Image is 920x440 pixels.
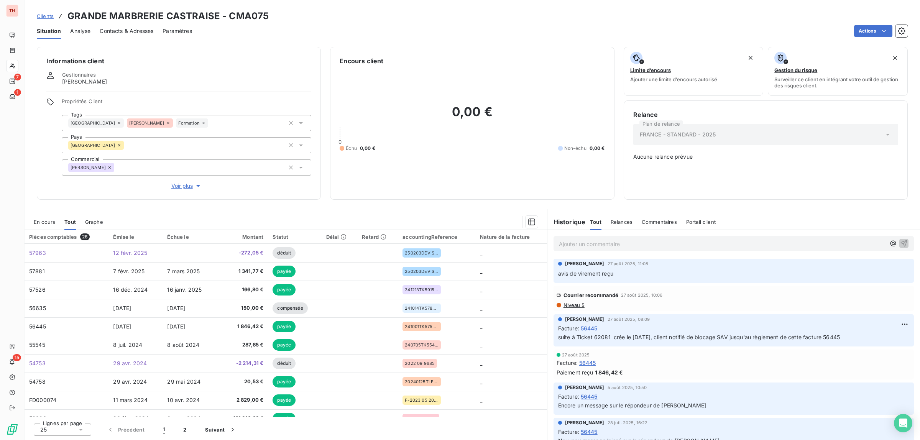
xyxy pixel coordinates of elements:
[630,67,671,73] span: Limite d’encours
[29,305,46,311] span: 56635
[405,269,439,274] span: 250203DEVIS26441N
[273,413,296,424] span: payée
[113,305,131,311] span: [DATE]
[480,360,482,366] span: _
[40,426,47,433] span: 25
[405,379,439,384] span: 20240125TLEPAD
[774,76,901,89] span: Surveiller ce client en intégrant votre outil de gestion des risques client.
[480,234,542,240] div: Nature de la facture
[71,143,115,148] span: [GEOGRAPHIC_DATA]
[405,251,439,255] span: 250203DEVIS26441N
[62,98,311,109] span: Propriétés Client
[480,415,482,422] span: _
[29,378,46,385] span: 54758
[29,233,104,240] div: Pièces comptables
[14,74,21,80] span: 7
[608,261,649,266] span: 27 août 2025, 11:08
[167,286,202,293] span: 16 janv. 2025
[273,247,296,259] span: déduit
[273,302,307,314] span: compensée
[273,358,296,369] span: déduit
[608,317,650,322] span: 27 août 2025, 08:09
[340,104,605,127] h2: 0,00 €
[558,428,579,436] span: Facture :
[405,306,439,310] span: 241014TK57894SS
[71,121,115,125] span: [GEOGRAPHIC_DATA]
[405,361,435,366] span: 2022 09 9685
[558,270,613,277] span: avis de virement reçu
[581,428,598,436] span: 56445
[222,396,264,404] span: 2 829,00 €
[167,234,212,240] div: Échue le
[273,394,296,406] span: payée
[273,321,296,332] span: payée
[590,145,605,152] span: 0,00 €
[558,392,579,401] span: Facture :
[167,268,200,274] span: 7 mars 2025
[167,305,185,311] span: [DATE]
[37,12,54,20] a: Clients
[113,341,142,348] span: 8 juil. 2024
[340,56,383,66] h6: Encours client
[129,121,164,125] span: [PERSON_NAME]
[273,234,317,240] div: Statut
[547,217,586,227] h6: Historique
[854,25,892,37] button: Actions
[608,385,647,390] span: 5 août 2025, 10:50
[167,397,200,403] span: 10 avr. 2024
[171,182,202,190] span: Voir plus
[85,219,103,225] span: Graphe
[222,378,264,386] span: 20,53 €
[565,384,605,391] span: [PERSON_NAME]
[113,397,148,403] span: 11 mars 2024
[62,78,107,85] span: [PERSON_NAME]
[633,110,898,119] h6: Relance
[29,323,46,330] span: 56445
[80,233,90,240] span: 26
[196,422,246,438] button: Suivant
[595,368,623,376] span: 1 846,42 €
[37,13,54,19] span: Clients
[640,131,716,138] span: FRANCE - STANDARD - 2025
[113,268,145,274] span: 7 févr. 2025
[13,354,21,361] span: 15
[480,378,482,385] span: _
[29,286,46,293] span: 57526
[405,324,439,329] span: 241001TK57540AD
[113,378,147,385] span: 29 avr. 2024
[405,287,439,292] span: 241213TK59157AD
[222,360,264,367] span: -2 214,31 €
[562,353,590,357] span: 27 août 2025
[558,402,706,409] span: Encore un message sur le répondeur de [PERSON_NAME]
[62,72,96,78] span: Gestionnaires
[167,378,200,385] span: 29 mai 2024
[167,341,199,348] span: 8 août 2024
[71,165,106,170] span: [PERSON_NAME]
[113,250,147,256] span: 12 févr. 2025
[565,419,605,426] span: [PERSON_NAME]
[67,9,269,23] h3: GRANDE MARBRERIE CASTRAISE - CMA075
[124,142,130,149] input: Ajouter une valeur
[208,120,214,126] input: Ajouter une valeur
[563,292,619,298] span: Courrier recommandé
[34,219,55,225] span: En cours
[326,234,353,240] div: Délai
[29,250,46,256] span: 57963
[480,341,482,348] span: _
[611,219,632,225] span: Relances
[642,219,677,225] span: Commentaires
[222,323,264,330] span: 1 846,42 €
[273,376,296,387] span: payée
[894,414,912,432] div: Open Intercom Messenger
[564,145,586,152] span: Non-échu
[273,284,296,296] span: payée
[405,398,439,402] span: F-2023 05 20457
[480,250,482,256] span: _
[167,415,200,422] span: 6 mars 2024
[29,360,46,366] span: 54753
[6,5,18,17] div: TH
[768,47,908,96] button: Gestion du risqueSurveiller ce client en intégrant votre outil de gestion des risques client.
[6,423,18,435] img: Logo LeanPay
[113,323,131,330] span: [DATE]
[630,76,717,82] span: Ajouter une limite d’encours autorisé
